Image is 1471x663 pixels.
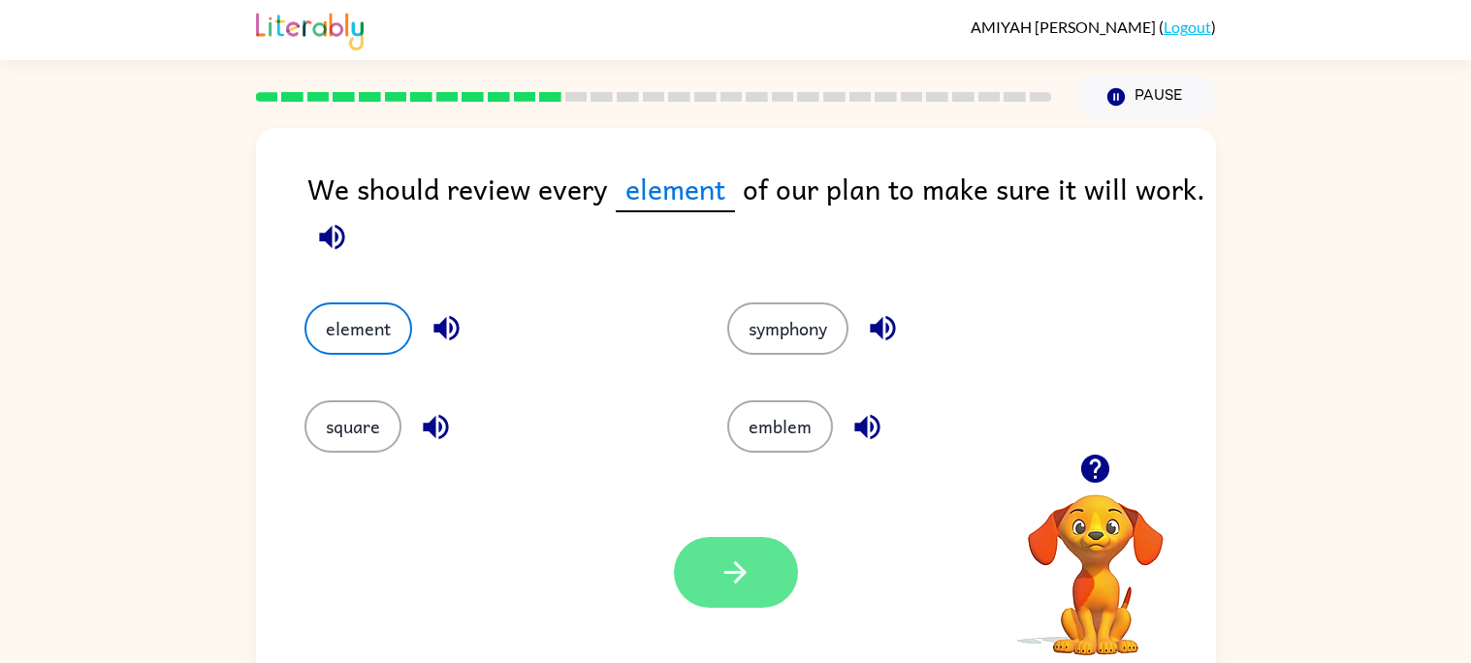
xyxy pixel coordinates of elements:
button: Pause [1075,75,1216,119]
video: Your browser must support playing .mp4 files to use Literably. Please try using another browser. [999,464,1193,658]
button: element [304,302,412,355]
span: element [616,167,735,212]
div: We should review every of our plan to make sure it will work. [307,167,1216,264]
button: emblem [727,400,833,453]
button: square [304,400,401,453]
img: Literably [256,8,364,50]
a: Logout [1164,17,1211,36]
div: ( ) [971,17,1216,36]
button: symphony [727,302,848,355]
span: AMIYAH [PERSON_NAME] [971,17,1159,36]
